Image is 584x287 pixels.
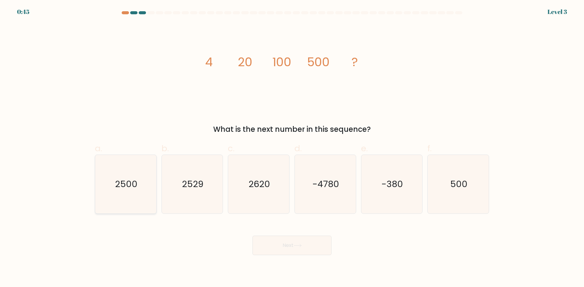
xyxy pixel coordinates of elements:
[547,7,567,16] div: Level 3
[99,124,485,135] div: What is the next number in this sequence?
[272,53,291,70] tspan: 100
[361,142,368,154] span: e.
[249,178,270,190] text: 2620
[182,178,203,190] text: 2529
[115,178,137,190] text: 2500
[238,53,252,70] tspan: 20
[307,53,330,70] tspan: 500
[352,53,358,70] tspan: ?
[427,142,432,154] span: f.
[17,7,30,16] div: 0:45
[312,178,339,190] text: -4780
[205,53,213,70] tspan: 4
[381,178,403,190] text: -380
[252,236,332,255] button: Next
[95,142,102,154] span: a.
[162,142,169,154] span: b.
[294,142,302,154] span: d.
[228,142,235,154] span: c.
[450,178,468,190] text: 500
